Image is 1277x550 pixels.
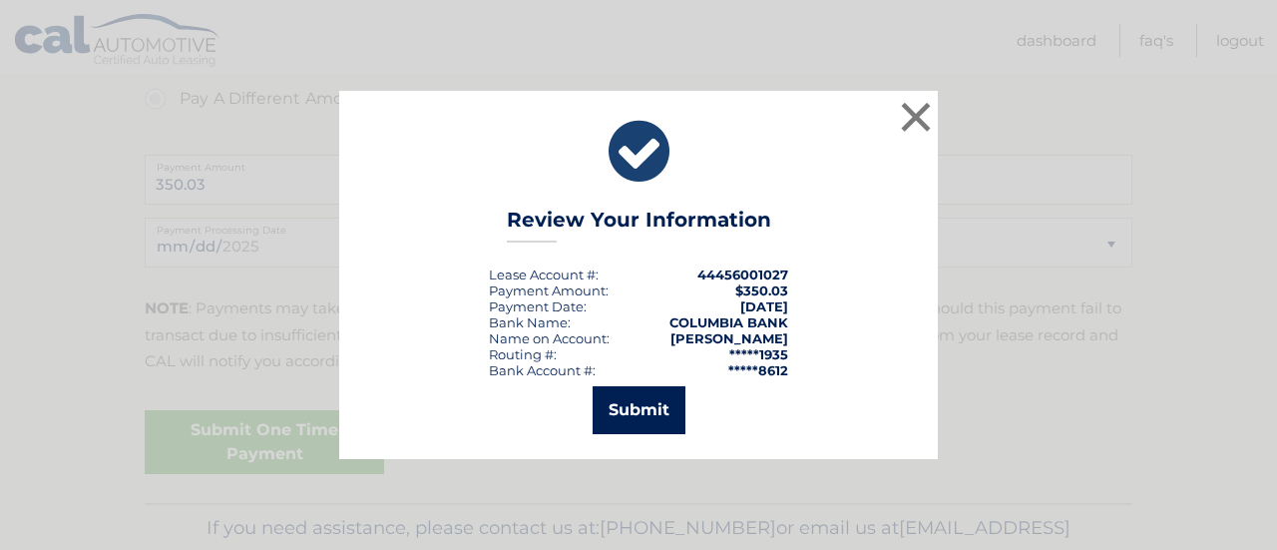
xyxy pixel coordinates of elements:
span: Payment Date [489,298,584,314]
div: Name on Account: [489,330,610,346]
h3: Review Your Information [507,208,771,243]
strong: [PERSON_NAME] [670,330,788,346]
div: Bank Account #: [489,362,596,378]
div: Lease Account #: [489,267,599,282]
span: [DATE] [740,298,788,314]
strong: 44456001027 [697,267,788,282]
div: : [489,298,587,314]
span: $350.03 [735,282,788,298]
strong: COLUMBIA BANK [669,314,788,330]
div: Routing #: [489,346,557,362]
button: × [896,97,936,137]
div: Payment Amount: [489,282,609,298]
div: Bank Name: [489,314,571,330]
button: Submit [593,386,685,434]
